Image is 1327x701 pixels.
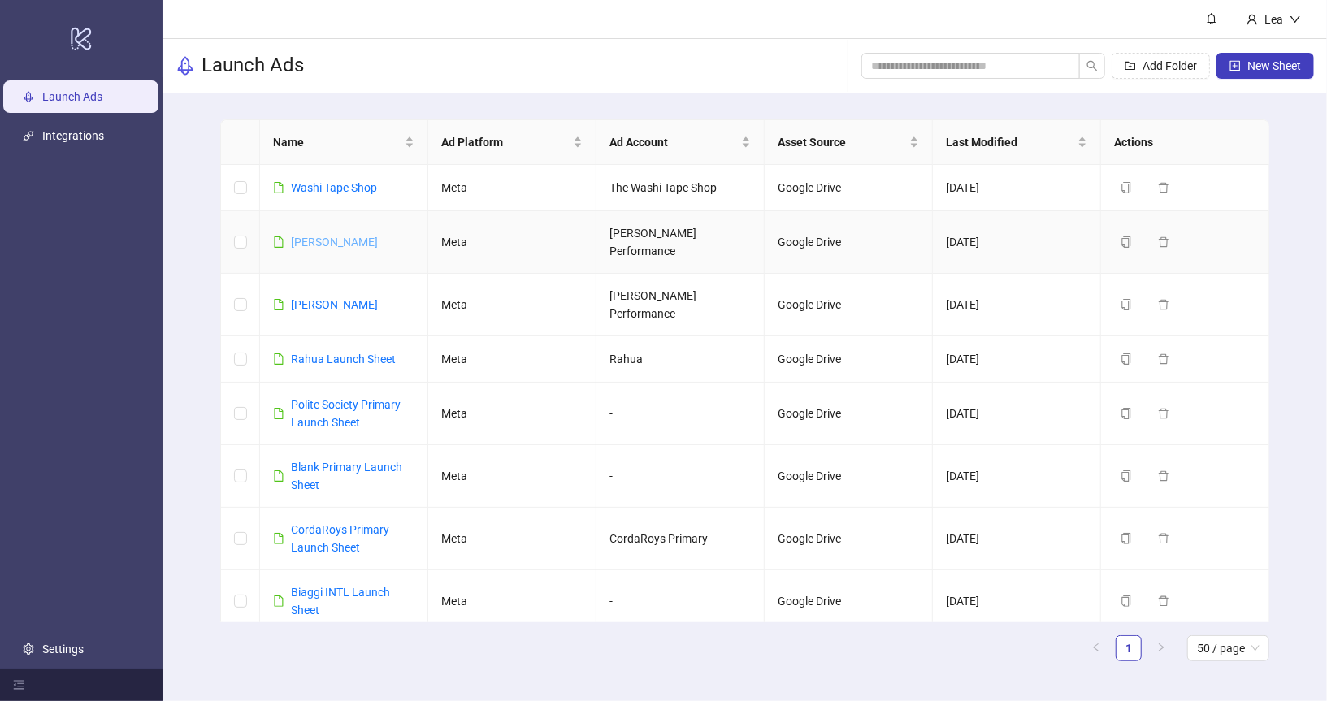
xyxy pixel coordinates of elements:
td: [DATE] [933,274,1101,336]
li: 1 [1116,635,1142,661]
td: [DATE] [933,570,1101,633]
th: Last Modified [933,120,1101,165]
td: [DATE] [933,383,1101,445]
a: Settings [42,643,84,656]
span: Ad Platform [441,133,570,151]
a: Biaggi INTL Launch Sheet [291,586,390,617]
a: Blank Primary Launch Sheet [291,461,402,491]
th: Actions [1101,120,1269,165]
td: Google Drive [765,445,933,508]
span: file [273,533,284,544]
span: copy [1121,595,1132,607]
td: The Washi Tape Shop [596,165,765,211]
span: delete [1158,299,1169,310]
div: Lea [1258,11,1290,28]
li: Previous Page [1083,635,1109,661]
span: file [273,353,284,365]
span: bell [1206,13,1217,24]
span: copy [1121,533,1132,544]
th: Ad Account [596,120,765,165]
td: Google Drive [765,274,933,336]
td: Meta [428,570,596,633]
span: delete [1158,470,1169,482]
span: plus-square [1229,60,1241,71]
span: Ad Account [609,133,738,151]
td: [PERSON_NAME] Performance [596,211,765,274]
span: Asset Source [778,133,906,151]
a: Integrations [42,129,104,142]
span: file [273,470,284,482]
td: - [596,570,765,633]
td: - [596,383,765,445]
td: Google Drive [765,508,933,570]
span: down [1290,14,1301,25]
span: delete [1158,182,1169,193]
td: Meta [428,274,596,336]
a: CordaRoys Primary Launch Sheet [291,523,389,554]
span: folder-add [1125,60,1136,71]
th: Asset Source [765,120,933,165]
h3: Launch Ads [202,53,304,79]
li: Next Page [1148,635,1174,661]
span: copy [1121,236,1132,248]
span: copy [1121,470,1132,482]
a: Rahua Launch Sheet [291,353,396,366]
td: Meta [428,165,596,211]
span: delete [1158,533,1169,544]
a: 1 [1117,636,1141,660]
td: [DATE] [933,336,1101,383]
span: 50 / page [1197,636,1260,660]
a: [PERSON_NAME] [291,298,378,311]
span: file [273,182,284,193]
span: right [1156,643,1166,652]
td: [DATE] [933,508,1101,570]
td: Google Drive [765,383,933,445]
span: copy [1121,353,1132,365]
span: user [1247,14,1258,25]
td: Google Drive [765,336,933,383]
span: Last Modified [946,133,1074,151]
a: Launch Ads [42,90,102,103]
td: [DATE] [933,211,1101,274]
td: Google Drive [765,165,933,211]
span: copy [1121,182,1132,193]
span: Add Folder [1143,59,1197,72]
span: delete [1158,353,1169,365]
td: Google Drive [765,570,933,633]
button: Add Folder [1112,53,1210,79]
span: delete [1158,595,1169,607]
div: Page Size [1187,635,1269,661]
button: left [1083,635,1109,661]
span: file [273,595,284,607]
td: - [596,445,765,508]
span: file [273,408,284,419]
td: Meta [428,508,596,570]
span: file [273,236,284,248]
a: Washi Tape Shop [291,181,377,194]
span: delete [1158,408,1169,419]
td: Meta [428,445,596,508]
th: Ad Platform [428,120,596,165]
button: New Sheet [1216,53,1314,79]
td: Meta [428,383,596,445]
span: menu-fold [13,679,24,690]
td: [DATE] [933,165,1101,211]
span: file [273,299,284,310]
td: Rahua [596,336,765,383]
td: Google Drive [765,211,933,274]
span: left [1091,643,1101,652]
button: right [1148,635,1174,661]
span: copy [1121,299,1132,310]
span: copy [1121,408,1132,419]
span: rocket [176,56,195,76]
a: Polite Society Primary Launch Sheet [291,398,401,429]
span: search [1086,60,1098,71]
a: [PERSON_NAME] [291,236,378,249]
span: New Sheet [1247,59,1301,72]
td: [DATE] [933,445,1101,508]
td: [PERSON_NAME] Performance [596,274,765,336]
span: delete [1158,236,1169,248]
td: Meta [428,211,596,274]
td: CordaRoys Primary [596,508,765,570]
span: Name [273,133,401,151]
